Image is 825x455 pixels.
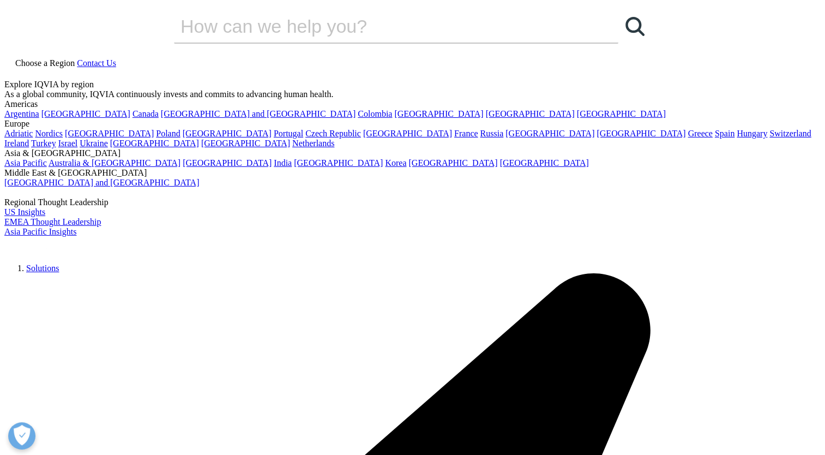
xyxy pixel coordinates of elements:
a: Pesquisar [618,10,651,43]
a: [GEOGRAPHIC_DATA] [577,109,666,118]
a: Solutions [26,264,59,273]
a: EMEA Thought Leadership [4,217,101,226]
a: Asia Pacific Insights [4,227,76,236]
a: Czech Republic [305,129,361,138]
span: Choose a Region [15,58,75,68]
a: [GEOGRAPHIC_DATA] [110,139,199,148]
a: [GEOGRAPHIC_DATA] [597,129,685,138]
a: Contact Us [77,58,116,68]
a: [GEOGRAPHIC_DATA] and [GEOGRAPHIC_DATA] [161,109,356,118]
a: [GEOGRAPHIC_DATA] [41,109,130,118]
a: [GEOGRAPHIC_DATA] [394,109,483,118]
a: Nordics [35,129,63,138]
a: Spain [715,129,734,138]
a: Switzerland [769,129,811,138]
a: [GEOGRAPHIC_DATA] [408,158,497,167]
a: [GEOGRAPHIC_DATA] [486,109,575,118]
a: [GEOGRAPHIC_DATA] [500,158,589,167]
a: [GEOGRAPHIC_DATA] and [GEOGRAPHIC_DATA] [4,178,199,187]
a: [GEOGRAPHIC_DATA] [363,129,452,138]
a: Ireland [4,139,29,148]
a: [GEOGRAPHIC_DATA] [201,139,290,148]
a: [GEOGRAPHIC_DATA] [294,158,383,167]
div: Asia & [GEOGRAPHIC_DATA] [4,148,821,158]
a: Canada [133,109,159,118]
a: US Insights [4,207,45,217]
a: [GEOGRAPHIC_DATA] [65,129,154,138]
a: India [274,158,292,167]
a: Hungary [737,129,767,138]
a: Israel [58,139,78,148]
a: [GEOGRAPHIC_DATA] [505,129,594,138]
div: Europe [4,119,821,129]
input: Pesquisar [174,10,587,43]
a: Argentina [4,109,39,118]
a: France [454,129,478,138]
a: Poland [156,129,180,138]
a: [GEOGRAPHIC_DATA] [183,158,272,167]
a: Turkey [31,139,56,148]
svg: Search [625,17,645,36]
a: Asia Pacific [4,158,47,167]
div: Middle East & [GEOGRAPHIC_DATA] [4,168,821,178]
a: Korea [385,158,406,167]
a: Portugal [274,129,303,138]
a: Adriatic [4,129,33,138]
a: Australia & [GEOGRAPHIC_DATA] [49,158,180,167]
a: Greece [688,129,712,138]
a: Colombia [358,109,392,118]
div: Explore IQVIA by region [4,80,821,89]
a: Netherlands [292,139,334,148]
div: Regional Thought Leadership [4,197,821,207]
div: As a global community, IQVIA continuously invests and commits to advancing human health. [4,89,821,99]
a: Ukraine [80,139,108,148]
div: Americas [4,99,821,109]
button: Abrir preferências [8,422,35,450]
a: [GEOGRAPHIC_DATA] [183,129,272,138]
a: Russia [480,129,504,138]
